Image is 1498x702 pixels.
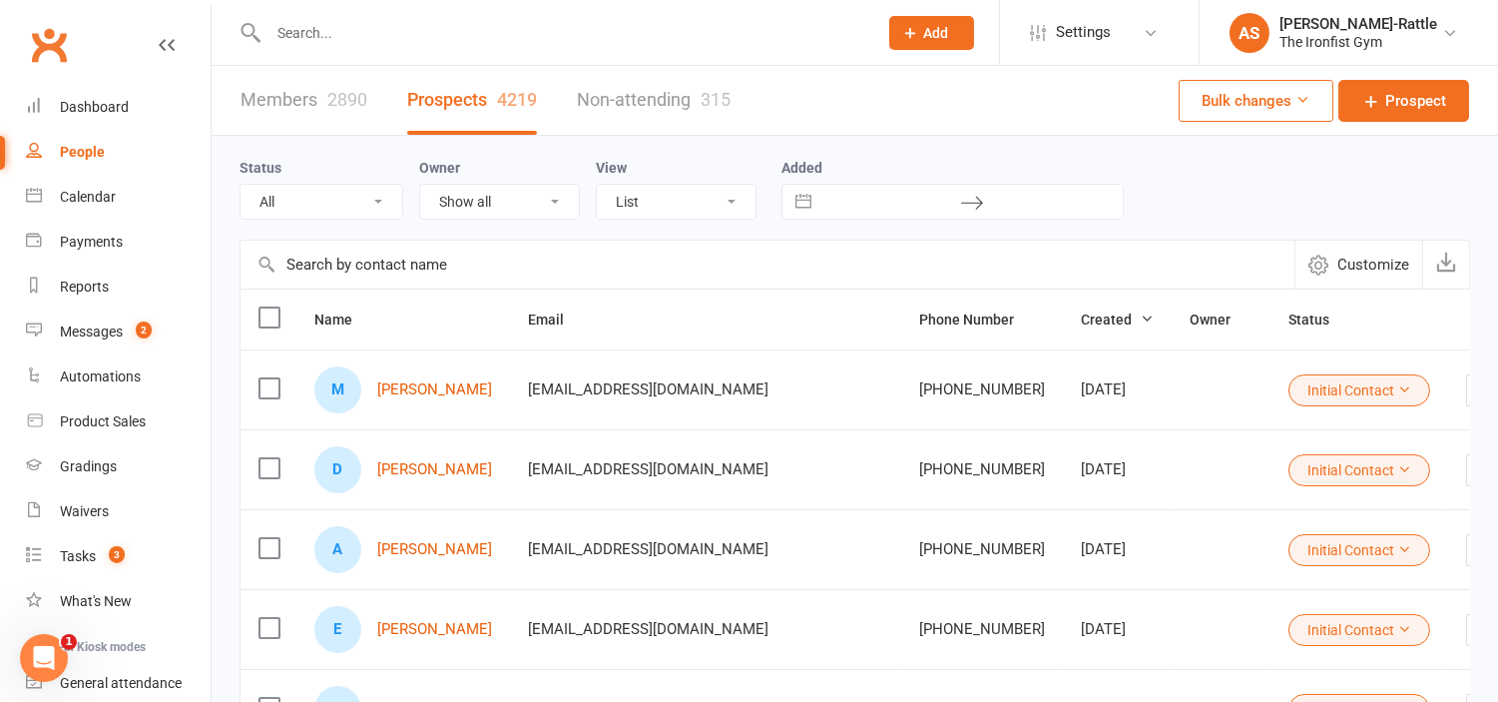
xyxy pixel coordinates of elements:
[327,89,367,110] div: 2890
[1190,308,1252,332] button: Owner
[1081,461,1154,478] div: [DATE]
[596,160,627,176] label: View
[60,368,141,384] div: Automations
[1056,10,1111,55] span: Settings
[240,160,281,176] label: Status
[1081,621,1154,638] div: [DATE]
[919,541,1045,558] div: [PHONE_NUMBER]
[26,85,211,130] a: Dashboard
[1081,381,1154,398] div: [DATE]
[314,312,374,328] span: Name
[26,489,211,534] a: Waivers
[26,220,211,265] a: Payments
[60,413,146,429] div: Product Sales
[1279,33,1437,51] div: The Ironfist Gym
[20,634,68,682] iframe: Intercom live chat
[26,310,211,354] a: Messages 2
[1288,308,1351,332] button: Status
[60,234,123,250] div: Payments
[528,312,586,328] span: Email
[497,89,537,110] div: 4219
[577,66,731,135] a: Non-attending315
[26,534,211,579] a: Tasks 3
[1288,312,1351,328] span: Status
[528,450,768,488] span: [EMAIL_ADDRESS][DOMAIN_NAME]
[919,621,1045,638] div: [PHONE_NUMBER]
[1337,253,1409,277] span: Customize
[1081,541,1154,558] div: [DATE]
[26,175,211,220] a: Calendar
[377,621,492,638] a: [PERSON_NAME]
[314,308,374,332] button: Name
[26,354,211,399] a: Automations
[528,610,768,648] span: [EMAIL_ADDRESS][DOMAIN_NAME]
[1338,80,1469,122] a: Prospect
[60,503,109,519] div: Waivers
[60,189,116,205] div: Calendar
[60,458,117,474] div: Gradings
[377,541,492,558] a: [PERSON_NAME]
[1190,312,1252,328] span: Owner
[377,381,492,398] a: [PERSON_NAME]
[781,160,1124,176] label: Added
[60,99,129,115] div: Dashboard
[1081,312,1154,328] span: Created
[377,461,492,478] a: [PERSON_NAME]
[919,381,1045,398] div: [PHONE_NUMBER]
[528,530,768,568] span: [EMAIL_ADDRESS][DOMAIN_NAME]
[1294,241,1422,289] button: Customize
[26,444,211,489] a: Gradings
[1288,614,1430,646] button: Initial Contact
[314,606,361,653] div: E
[26,265,211,310] a: Reports
[314,446,361,493] div: D
[60,675,182,691] div: General attendance
[26,579,211,624] a: What's New
[528,308,586,332] button: Email
[919,308,1036,332] button: Phone Number
[60,548,96,564] div: Tasks
[1288,454,1430,486] button: Initial Contact
[60,144,105,160] div: People
[1288,534,1430,566] button: Initial Contact
[314,526,361,573] div: A
[924,25,949,41] span: Add
[1081,308,1154,332] button: Created
[241,66,367,135] a: Members2890
[1385,89,1446,113] span: Prospect
[919,461,1045,478] div: [PHONE_NUMBER]
[419,160,460,176] label: Owner
[701,89,731,110] div: 315
[262,19,863,47] input: Search...
[314,366,361,413] div: M
[26,130,211,175] a: People
[1179,80,1333,122] button: Bulk changes
[60,593,132,609] div: What's New
[61,634,77,650] span: 1
[785,185,821,219] button: Interact with the calendar and add the check-in date for your trip.
[60,279,109,295] div: Reports
[241,241,1294,289] input: Search by contact name
[528,370,768,408] span: [EMAIL_ADDRESS][DOMAIN_NAME]
[1230,13,1269,53] div: AS
[60,324,123,340] div: Messages
[109,546,125,563] span: 3
[407,66,537,135] a: Prospects4219
[889,16,974,50] button: Add
[136,322,152,339] span: 2
[1288,374,1430,406] button: Initial Contact
[1279,15,1437,33] div: [PERSON_NAME]-Rattle
[919,312,1036,328] span: Phone Number
[24,20,74,70] a: Clubworx
[26,399,211,444] a: Product Sales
